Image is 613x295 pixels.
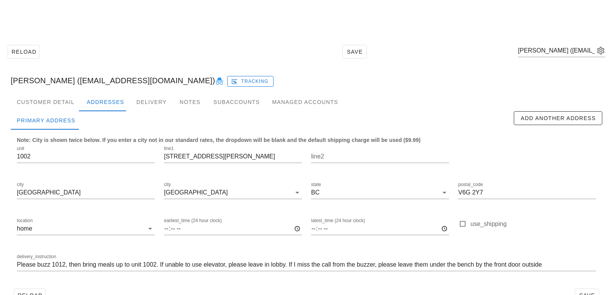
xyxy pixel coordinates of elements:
[311,189,320,196] div: BC
[458,182,483,188] label: postal_code
[596,46,605,55] button: appended action
[346,49,363,55] span: Save
[342,45,367,59] button: Save
[311,182,321,188] label: state
[266,93,344,111] div: Managed Accounts
[8,45,40,59] button: Reload
[164,218,222,224] label: earliest_time (24 hour clock)
[514,111,602,125] button: Add Another Address
[130,93,173,111] div: Delivery
[80,93,130,111] div: Addresses
[5,68,608,93] div: [PERSON_NAME] ([EMAIL_ADDRESS][DOMAIN_NAME])
[520,115,596,121] span: Add Another Address
[311,218,365,224] label: latest_time (24 hour clock)
[17,182,24,188] label: city
[17,137,421,143] b: Note: City is shown twice below. If you enter a city not in our standard rates, the dropdown will...
[17,218,33,224] label: location
[164,146,174,152] label: line1
[164,182,171,188] label: city
[470,220,596,228] label: use_shipping
[17,222,155,235] div: locationhome
[311,186,449,199] div: stateBC
[164,186,302,199] div: city[GEOGRAPHIC_DATA]
[11,111,82,130] div: Primary Address
[227,76,274,87] button: Tracking
[518,44,595,57] input: Search by email or name
[227,74,274,87] a: Tracking
[17,146,24,152] label: unit
[207,93,266,111] div: Subaccounts
[173,93,207,111] div: Notes
[11,49,36,55] span: Reload
[11,93,80,111] div: Customer Detail
[17,254,56,260] label: delivery_instruction
[17,225,32,232] div: home
[233,78,269,85] span: Tracking
[164,189,228,196] div: [GEOGRAPHIC_DATA]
